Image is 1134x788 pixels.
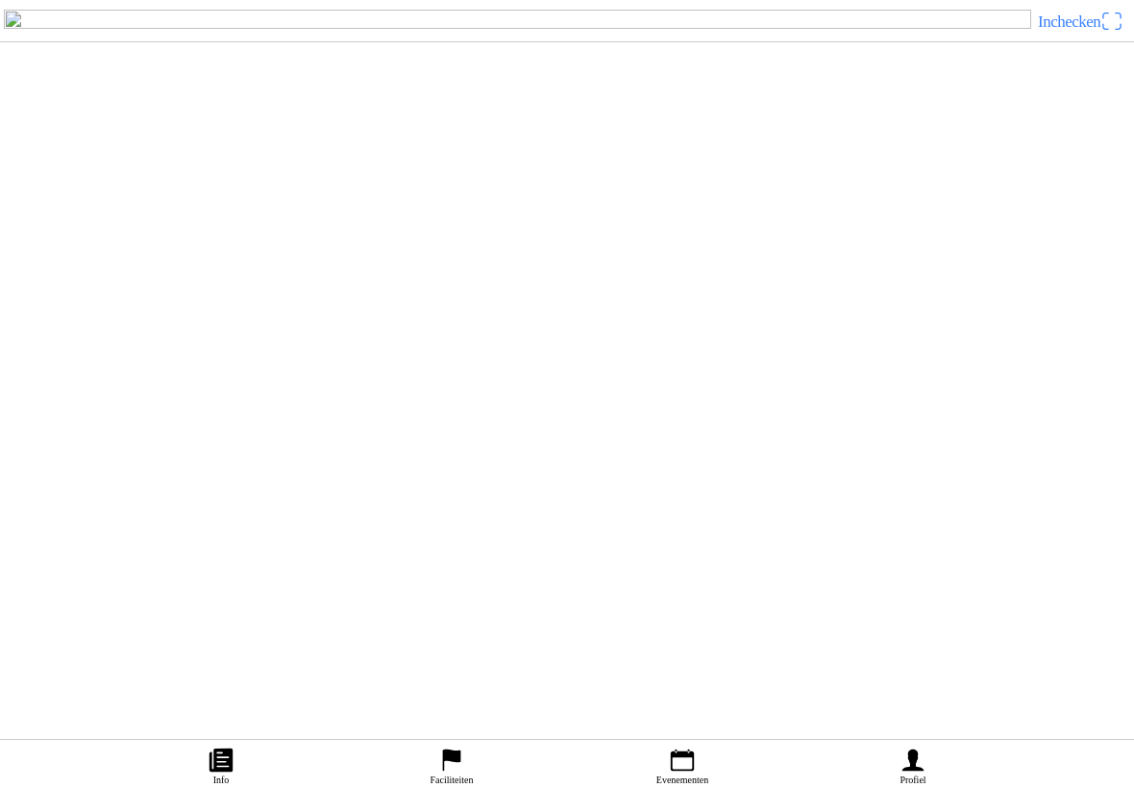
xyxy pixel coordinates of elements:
[1031,6,1130,37] a: Incheckenqr scanner
[207,746,235,775] ion-icon: paper
[899,746,927,775] ion-icon: person
[431,775,474,785] ion-label: Faciliteiten
[1038,12,1100,31] span: Inchecken
[437,746,466,775] ion-icon: flag
[656,775,708,785] ion-label: Evenementen
[668,746,697,775] ion-icon: calendar
[213,775,230,785] ion-label: Info
[900,775,925,785] ion-label: Profiel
